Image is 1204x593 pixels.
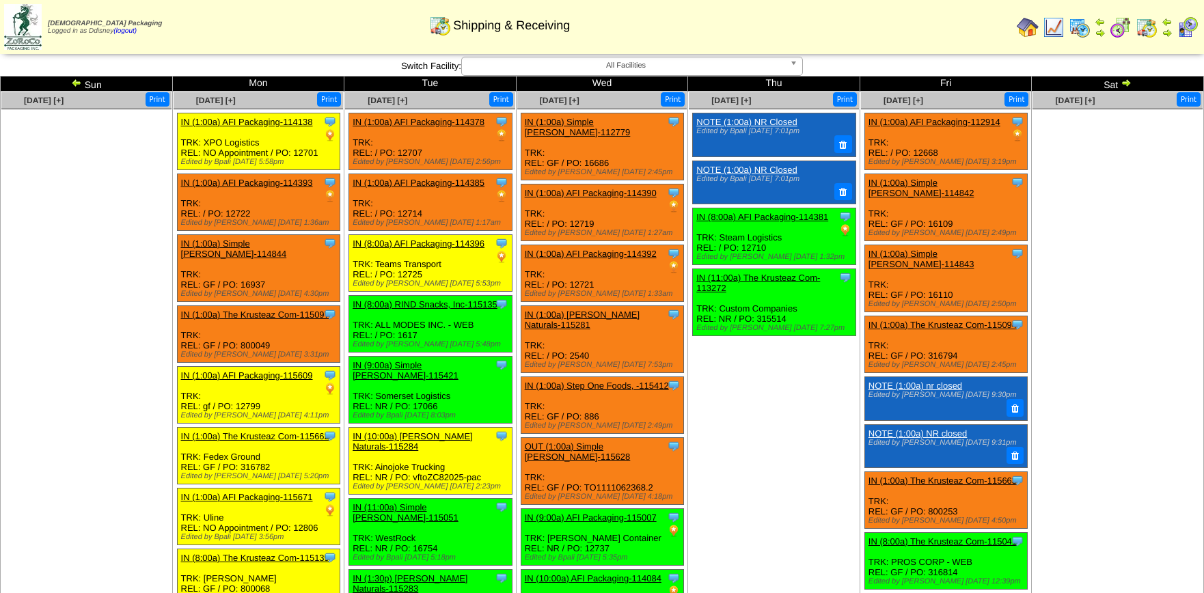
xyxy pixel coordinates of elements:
[1177,92,1201,107] button: Print
[525,249,657,259] a: IN (1:00a) AFI Packaging-114392
[1007,447,1024,465] button: Delete Note
[181,472,340,480] div: Edited by [PERSON_NAME] [DATE] 5:20pm
[495,571,508,585] img: Tooltip
[525,573,661,583] a: IN (10:00a) AFI Packaging-114084
[868,361,1028,369] div: Edited by [PERSON_NAME] [DATE] 2:45pm
[868,428,968,439] a: NOTE (1:00a) NR closed
[834,183,852,201] button: Delete Note
[540,96,579,105] span: [DATE] [+]
[349,428,512,495] div: TRK: Ainojoke Trucking REL: NR / PO: vftoZC82025-pac
[696,117,797,127] a: NOTE (1:00a) NR Closed
[344,77,517,92] td: Tue
[353,158,512,166] div: Edited by [PERSON_NAME] [DATE] 2:56pm
[353,502,459,523] a: IN (11:00a) Simple [PERSON_NAME]-115051
[525,229,684,237] div: Edited by [PERSON_NAME] [DATE] 1:27am
[868,229,1028,237] div: Edited by [PERSON_NAME] [DATE] 2:49pm
[317,92,341,107] button: Print
[353,431,473,452] a: IN (10:00a) [PERSON_NAME] Naturals-115284
[196,96,236,105] span: [DATE] [+]
[353,482,512,491] div: Edited by [PERSON_NAME] [DATE] 2:23pm
[838,223,852,237] img: PO
[24,96,64,105] a: [DATE] [+]
[368,96,407,105] a: [DATE] [+]
[864,113,1028,170] div: TRK: REL: / PO: 12668
[667,571,681,585] img: Tooltip
[868,516,1028,525] div: Edited by [PERSON_NAME] [DATE] 4:50pm
[525,361,684,369] div: Edited by [PERSON_NAME] [DATE] 7:53pm
[349,357,512,424] div: TRK: Somerset Logistics REL: NR / PO: 17066
[113,27,137,35] a: (logout)
[1069,16,1091,38] img: calendarprod.gif
[667,307,681,321] img: Tooltip
[323,490,337,504] img: Tooltip
[181,411,340,419] div: Edited by [PERSON_NAME] [DATE] 4:11pm
[667,260,681,274] img: PO
[1055,96,1095,105] span: [DATE] [+]
[1011,128,1024,142] img: PO
[353,238,484,249] a: IN (8:00a) AFI Packaging-114396
[688,77,860,92] td: Thu
[833,92,857,107] button: Print
[521,509,684,566] div: TRK: [PERSON_NAME] Container REL: NR / PO: 12737
[711,96,751,105] a: [DATE] [+]
[838,210,852,223] img: Tooltip
[323,382,337,396] img: PO
[868,178,974,198] a: IN (1:00a) Simple [PERSON_NAME]-114842
[838,271,852,284] img: Tooltip
[1121,77,1132,88] img: arrowright.gif
[323,115,337,128] img: Tooltip
[884,96,923,105] a: [DATE] [+]
[1177,16,1199,38] img: calendarcustomer.gif
[1011,176,1024,189] img: Tooltip
[868,320,1017,330] a: IN (1:00a) The Krusteaz Com-115094
[353,117,484,127] a: IN (1:00a) AFI Packaging-114378
[521,184,684,241] div: TRK: REL: / PO: 12719
[868,475,1017,486] a: IN (1:00a) The Krusteaz Com-115663
[525,441,631,462] a: OUT (1:00a) Simple [PERSON_NAME]-115628
[349,113,512,170] div: TRK: REL: / PO: 12707
[323,176,337,189] img: Tooltip
[860,77,1032,92] td: Fri
[525,309,640,330] a: IN (1:00a) [PERSON_NAME] Naturals-115281
[353,411,512,419] div: Edited by Bpali [DATE] 8:03pm
[696,175,849,183] div: Edited by Bpali [DATE] 7:01pm
[696,324,856,332] div: Edited by [PERSON_NAME] [DATE] 7:27pm
[868,536,1017,547] a: IN (8:00a) The Krusteaz Com-115041
[495,297,508,311] img: Tooltip
[323,307,337,321] img: Tooltip
[323,236,337,250] img: Tooltip
[525,553,684,562] div: Edited by Bpali [DATE] 5:35pm
[495,429,508,443] img: Tooltip
[1032,77,1204,92] td: Sat
[349,499,512,566] div: TRK: WestRock REL: NR / PO: 16754
[495,128,508,142] img: PO
[525,493,684,501] div: Edited by [PERSON_NAME] [DATE] 4:18pm
[495,500,508,514] img: Tooltip
[525,422,684,430] div: Edited by [PERSON_NAME] [DATE] 2:49pm
[667,510,681,524] img: Tooltip
[525,117,631,137] a: IN (1:00a) Simple [PERSON_NAME]-112779
[349,174,512,231] div: TRK: REL: / PO: 12714
[181,553,329,563] a: IN (8:00a) The Krusteaz Com-115139
[1095,16,1106,27] img: arrowleft.gif
[1017,16,1039,38] img: home.gif
[177,428,340,484] div: TRK: Fedex Ground REL: GF / PO: 316782
[181,350,340,359] div: Edited by [PERSON_NAME] [DATE] 3:31pm
[1043,16,1065,38] img: line_graph.gif
[495,115,508,128] img: Tooltip
[868,391,1021,399] div: Edited by [PERSON_NAME] [DATE] 9:30pm
[864,316,1028,373] div: TRK: REL: GF / PO: 316794
[181,219,340,227] div: Edited by [PERSON_NAME] [DATE] 1:36am
[177,113,340,170] div: TRK: XPO Logistics REL: NO Appointment / PO: 12701
[696,212,828,222] a: IN (8:00a) AFI Packaging-114381
[48,20,162,27] span: [DEMOGRAPHIC_DATA] Packaging
[181,117,313,127] a: IN (1:00a) AFI Packaging-114138
[868,158,1028,166] div: Edited by [PERSON_NAME] [DATE] 3:19pm
[525,512,657,523] a: IN (9:00a) AFI Packaging-115007
[323,368,337,382] img: Tooltip
[323,504,337,517] img: PO
[1095,27,1106,38] img: arrowright.gif
[521,438,684,505] div: TRK: REL: GF / PO: TO1111062368.2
